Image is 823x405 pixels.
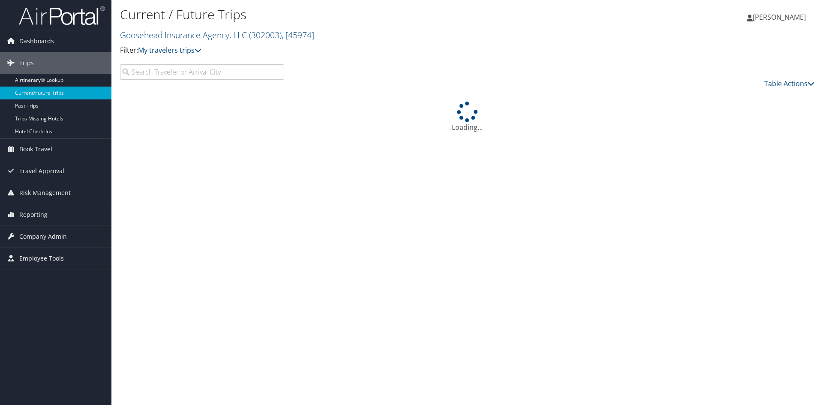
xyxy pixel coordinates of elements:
[19,226,67,247] span: Company Admin
[747,4,814,30] a: [PERSON_NAME]
[249,29,282,41] span: ( 302003 )
[19,204,48,225] span: Reporting
[753,12,806,22] span: [PERSON_NAME]
[120,102,814,132] div: Loading...
[19,138,52,160] span: Book Travel
[120,6,583,24] h1: Current / Future Trips
[19,160,64,182] span: Travel Approval
[282,29,314,41] span: , [ 45974 ]
[120,45,583,56] p: Filter:
[120,64,284,80] input: Search Traveler or Arrival City
[764,79,814,88] a: Table Actions
[19,182,71,204] span: Risk Management
[120,29,314,41] a: Goosehead Insurance Agency, LLC
[19,52,34,74] span: Trips
[138,45,201,55] a: My travelers trips
[19,30,54,52] span: Dashboards
[19,248,64,269] span: Employee Tools
[19,6,105,26] img: airportal-logo.png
